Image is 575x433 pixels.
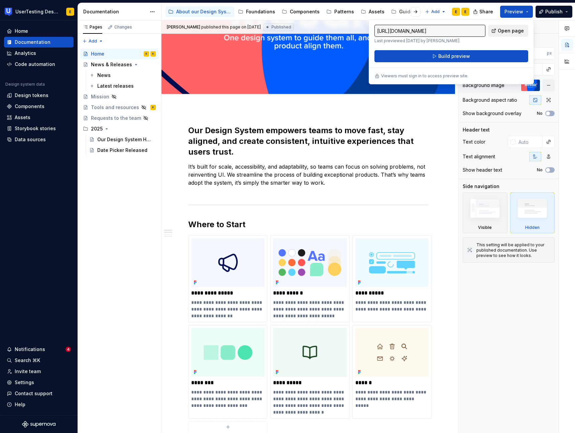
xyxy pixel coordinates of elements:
div: Requests to the team [91,115,141,121]
a: News [87,70,158,81]
div: Text alignment [463,153,495,160]
a: Settings [4,377,74,388]
div: E [69,9,71,14]
a: Mission [80,91,158,102]
p: Last previewed [DATE] by [PERSON_NAME]. [374,38,485,44]
span: Published [271,24,291,30]
div: Components [290,8,320,15]
span: 4 [66,347,71,352]
div: Data sources [15,136,46,143]
div: Page tree [165,5,422,18]
a: Latest releases [87,81,158,91]
div: Tools and resources [91,104,139,111]
input: Auto [521,47,547,59]
p: It’s built for scale, accessibility, and adaptability, so teams can focus on solving problems, no... [188,163,428,195]
svg: Supernova Logo [22,421,55,428]
span: Add [431,9,440,14]
button: Preview [500,6,533,18]
div: Patterns [334,8,354,15]
a: Invite team [4,366,74,377]
div: E [152,104,154,111]
a: Design tokens [4,90,74,101]
a: Analytics [4,48,74,59]
div: Pages [83,24,102,30]
div: Background aspect ratio [463,97,517,103]
div: Notifications [15,346,45,353]
button: Notifications4 [4,344,74,355]
div: Assets [15,114,30,121]
div: Our Design System Has a New Home in Supernova! [97,136,152,143]
div: Analytics [15,50,36,57]
button: Publish [536,6,572,18]
div: Latest releases [97,83,134,89]
img: a2fdde3b-948b-44d1-99a4-db25e99b64b4.png [191,238,264,287]
div: Hidden [525,225,540,230]
a: Storybook stories [4,123,74,134]
button: Help [4,399,74,410]
div: E [146,51,147,57]
a: Documentation [4,37,74,48]
input: Auto [516,136,543,148]
div: Code automation [15,61,55,68]
h2: Where to Start [188,219,428,230]
div: Documentation [15,39,50,46]
div: Search ⌘K [15,357,40,364]
label: No [537,111,543,116]
img: 76878619-1843-4ad2-8537-fb58ef94e2d6.png [273,238,346,287]
div: Home [91,51,104,57]
span: Add [89,38,97,44]
button: Share [470,6,497,18]
a: Date Picker Released [87,145,158,156]
span: [PERSON_NAME] [167,24,200,30]
a: Assets [358,6,387,17]
span: Build preview [438,53,470,60]
div: Design tokens [15,92,48,99]
div: E [464,9,466,14]
button: Add [423,7,448,16]
div: Home [15,28,28,34]
div: Visible [463,192,507,233]
h2: Our Design System empowers teams to move fast, stay aligned, and create consistent, intuitive exp... [188,125,428,157]
img: ffa83e3b-8a0d-40af-9a7a-6b06b7608b51.png [273,328,346,377]
button: Build preview [374,50,528,62]
div: Show background overlay [463,110,522,117]
div: Mission [91,93,109,100]
img: 05c9b403-85b9-4504-8b08-bfef538c5d57.png [355,238,429,287]
a: Home [4,26,74,36]
div: E [152,51,154,57]
p: Viewers must sign in to access preview site. [381,73,468,79]
button: Contact support [4,388,74,399]
div: E [455,9,457,14]
div: This setting will be applied to your published documentation. Use preview to see how it looks. [476,242,550,258]
button: Search ⌘K [4,355,74,366]
a: Code automation [4,59,74,70]
div: Text color [463,139,485,145]
a: Data sources [4,134,74,145]
a: Our Design System Has a New Home in Supernova! [87,134,158,145]
a: Tools and resourcesE [80,102,158,113]
a: Requests to the team [80,113,158,123]
div: Hidden [510,192,555,233]
a: Open page [488,25,528,37]
button: UserTesting Design SystemE [1,4,76,19]
a: Components [4,101,74,112]
div: Storybook stories [15,125,56,132]
div: Visible [478,225,492,230]
div: Side navigation [463,183,499,190]
img: 41adf70f-fc1c-4662-8e2d-d2ab9c673b1b.png [5,8,13,16]
div: Documentation [83,8,146,15]
div: Help [15,401,25,408]
div: UserTesting Design System [15,8,58,15]
div: News [97,72,111,79]
div: Changes [114,24,132,30]
div: 2025 [91,125,103,132]
p: px [547,51,552,56]
a: Guidelines [388,6,427,17]
div: Invite team [15,368,41,375]
div: Background image [463,82,504,89]
div: Contact support [15,390,52,397]
div: published this page on [DATE] [201,24,261,30]
span: Preview [504,8,523,15]
div: News & Releases [91,61,132,68]
a: Components [279,6,322,17]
